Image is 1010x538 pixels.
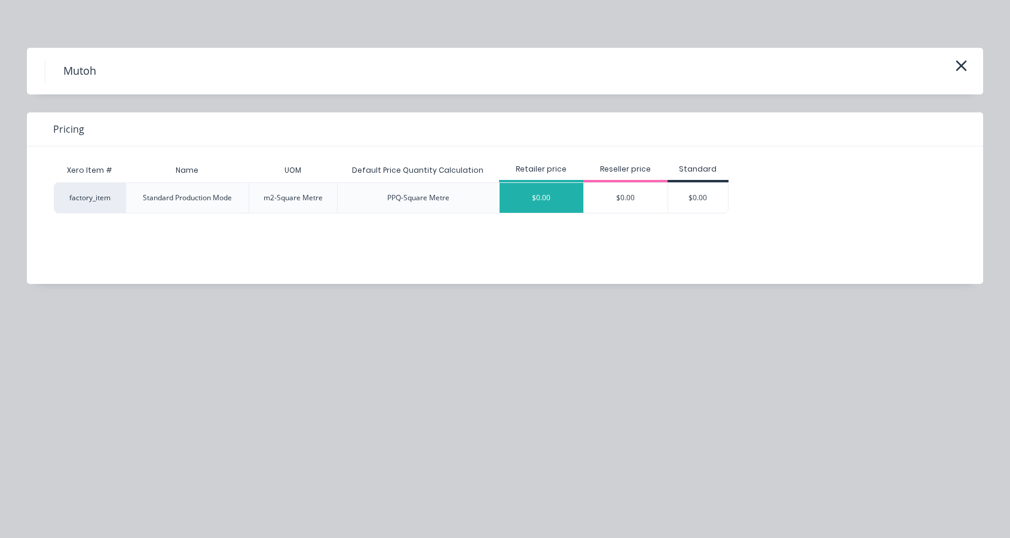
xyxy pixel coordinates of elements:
div: Standard [668,164,729,175]
div: $0.00 [584,183,668,213]
div: Default Price Quantity Calculation [342,155,493,185]
div: factory_item [54,182,126,213]
h4: Mutoh [45,60,114,82]
div: Standard Production Mode [143,192,232,203]
div: UOM [275,155,311,185]
div: Name [166,155,208,185]
div: Xero Item # [54,158,126,182]
span: Pricing [53,122,84,136]
div: $0.00 [668,183,728,213]
div: Reseller price [583,164,668,175]
div: Retailer price [499,164,583,175]
div: $0.00 [500,183,583,213]
div: PPQ-Square Metre [387,192,449,203]
div: m2-Square Metre [264,192,323,203]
